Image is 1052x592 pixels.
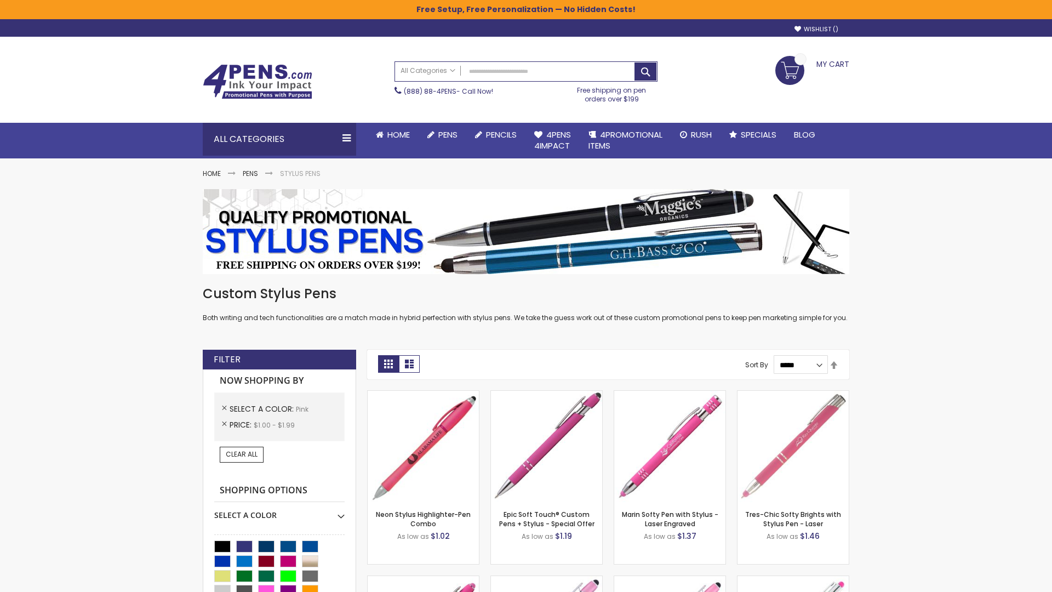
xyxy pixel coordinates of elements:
[794,129,815,140] span: Blog
[614,391,725,502] img: Marin Softy Pen with Stylus - Laser Engraved-Pink
[491,391,602,502] img: 4P-MS8B-Pink
[525,123,580,158] a: 4Pens4impact
[243,169,258,178] a: Pens
[214,479,345,503] strong: Shopping Options
[491,390,602,400] a: 4P-MS8B-Pink
[401,66,455,75] span: All Categories
[737,391,849,502] img: Tres-Chic Softy Brights with Stylus Pen - Laser-Pink
[767,532,798,541] span: As low as
[220,447,264,462] a: Clear All
[677,531,696,542] span: $1.37
[214,354,241,366] strong: Filter
[387,129,410,140] span: Home
[419,123,466,147] a: Pens
[254,420,295,430] span: $1.00 - $1.99
[404,87,493,96] span: - Call Now!
[499,510,594,528] a: Epic Soft Touch® Custom Pens + Stylus - Special Offer
[622,510,718,528] a: Marin Softy Pen with Stylus - Laser Engraved
[367,123,419,147] a: Home
[438,129,458,140] span: Pens
[395,62,461,80] a: All Categories
[794,25,838,33] a: Wishlist
[785,123,824,147] a: Blog
[280,169,321,178] strong: Stylus Pens
[721,123,785,147] a: Specials
[203,169,221,178] a: Home
[296,405,308,414] span: Pink
[745,360,768,369] label: Sort By
[203,189,849,274] img: Stylus Pens
[486,129,517,140] span: Pencils
[431,531,450,542] span: $1.02
[737,390,849,400] a: Tres-Chic Softy Brights with Stylus Pen - Laser-Pink
[614,390,725,400] a: Marin Softy Pen with Stylus - Laser Engraved-Pink
[214,369,345,392] strong: Now Shopping by
[203,123,356,156] div: All Categories
[671,123,721,147] a: Rush
[691,129,712,140] span: Rush
[737,576,849,585] a: Tres-Chic Softy with Stylus Top Pen - ColorJet-Pink
[203,285,849,323] div: Both writing and tech functionalities are a match made in hybrid perfection with stylus pens. We ...
[466,123,525,147] a: Pencils
[230,419,254,430] span: Price
[368,576,479,585] a: Ellipse Softy Brights with Stylus Pen - Laser-Pink
[378,355,399,373] strong: Grid
[491,576,602,585] a: Ellipse Stylus Pen - LaserMax-Pink
[226,449,258,459] span: Clear All
[522,532,553,541] span: As low as
[580,123,671,158] a: 4PROMOTIONALITEMS
[644,532,676,541] span: As low as
[397,532,429,541] span: As low as
[614,576,725,585] a: Ellipse Stylus Pen - ColorJet-Pink
[745,510,841,528] a: Tres-Chic Softy Brights with Stylus Pen - Laser
[588,129,662,151] span: 4PROMOTIONAL ITEMS
[368,390,479,400] a: Neon Stylus Highlighter-Pen Combo-Pink
[214,502,345,521] div: Select A Color
[203,285,849,303] h1: Custom Stylus Pens
[376,510,471,528] a: Neon Stylus Highlighter-Pen Combo
[230,403,296,414] span: Select A Color
[555,531,572,542] span: $1.19
[534,129,571,151] span: 4Pens 4impact
[800,531,820,542] span: $1.46
[203,64,312,99] img: 4Pens Custom Pens and Promotional Products
[368,391,479,502] img: Neon Stylus Highlighter-Pen Combo-Pink
[404,87,456,96] a: (888) 88-4PENS
[741,129,776,140] span: Specials
[566,82,658,104] div: Free shipping on pen orders over $199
